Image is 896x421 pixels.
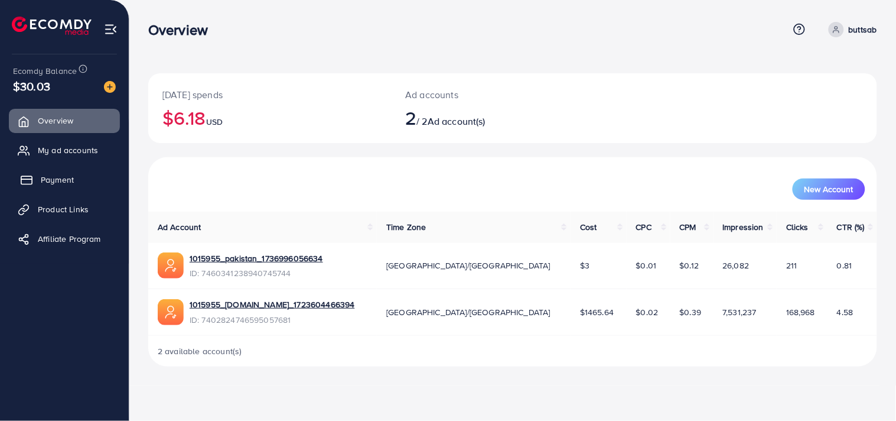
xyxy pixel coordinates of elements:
span: 2 [405,104,416,131]
span: Payment [41,174,74,186]
span: CTR (%) [837,221,865,233]
span: $30.03 [13,77,50,95]
p: [DATE] spends [162,88,377,102]
img: ic-ads-acc.e4c84228.svg [158,299,184,325]
img: menu [104,22,118,36]
p: Ad accounts [405,88,559,102]
span: Clicks [786,221,809,233]
span: Overview [38,115,73,127]
img: logo [12,17,92,35]
span: $3 [580,260,589,271]
span: Affiliate Program [38,233,101,245]
a: 1015955_pakistan_1736996056634 [190,252,323,264]
span: Time Zone [386,221,426,233]
span: New Account [804,185,853,193]
h2: / 2 [405,106,559,129]
a: 1015955_[DOMAIN_NAME]_1723604466394 [190,299,355,310]
h2: $6.18 [162,106,377,129]
a: Product Links [9,197,120,221]
a: My ad accounts [9,138,120,162]
span: 2 available account(s) [158,345,242,357]
span: ID: 7402824746595057681 [190,314,355,326]
a: Affiliate Program [9,227,120,251]
p: buttsab [849,22,877,37]
span: $0.02 [636,306,659,318]
span: CPM [680,221,696,233]
span: ID: 7460341238940745744 [190,267,323,279]
span: 26,082 [723,260,750,271]
span: Impression [723,221,764,233]
span: [GEOGRAPHIC_DATA]/[GEOGRAPHIC_DATA] [386,306,550,318]
span: Cost [580,221,597,233]
span: 4.58 [837,306,853,318]
a: buttsab [824,22,877,37]
span: USD [206,116,223,128]
span: Ad account(s) [428,115,486,128]
span: CPC [636,221,651,233]
span: My ad accounts [38,144,98,156]
span: 7,531,237 [723,306,757,318]
span: [GEOGRAPHIC_DATA]/[GEOGRAPHIC_DATA] [386,260,550,271]
span: $0.12 [680,260,699,271]
a: Overview [9,109,120,132]
img: image [104,81,116,93]
img: ic-ads-acc.e4c84228.svg [158,252,184,278]
span: $0.39 [680,306,702,318]
span: $0.01 [636,260,657,271]
a: Payment [9,168,120,192]
span: 0.81 [837,260,852,271]
span: $1465.64 [580,306,614,318]
span: Ad Account [158,221,201,233]
h3: Overview [148,21,217,38]
span: Ecomdy Balance [13,65,77,77]
span: Product Links [38,203,89,215]
span: 211 [786,260,797,271]
span: 168,968 [786,306,815,318]
button: New Account [793,179,865,200]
